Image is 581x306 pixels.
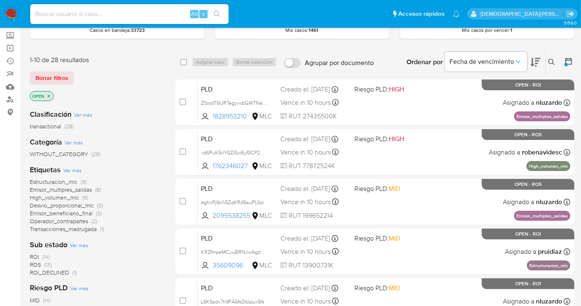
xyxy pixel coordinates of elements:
[208,8,225,20] button: search-icon
[480,10,564,18] p: cristian.porley@mercadolibre.com
[453,10,460,17] a: Notificaciones
[564,19,577,26] span: 3.158.0
[30,9,229,19] input: Buscar usuario o caso...
[191,10,198,18] span: Alt
[202,10,205,18] span: s
[566,10,575,18] a: Salir
[398,10,445,18] span: Accesos rápidos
